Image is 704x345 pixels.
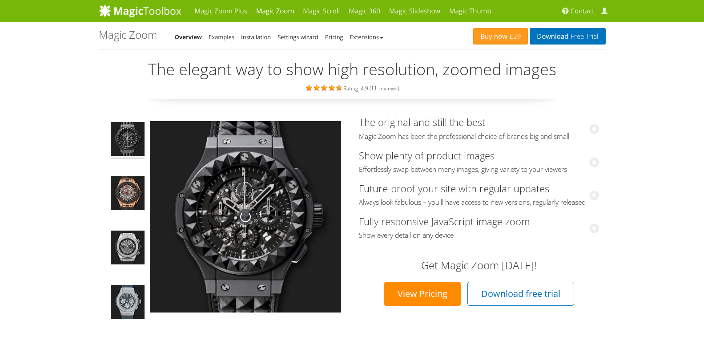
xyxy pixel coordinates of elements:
a: Examples [209,33,234,41]
a: Extensions [350,33,383,41]
a: Big Bang Unico Titanium [110,230,145,268]
a: Big Bang Depeche Mode [110,121,145,159]
a: DownloadFree Trial [530,28,605,45]
span: Show every detail on any device [359,231,599,240]
a: Fully responsive JavaScript image zoomShow every detail on any device [359,215,599,240]
a: Future-proof your site with regular updatesAlways look fabulous – you'll have access to new versi... [359,182,599,207]
a: View Pricing [384,282,461,306]
div: Rating: 4.9 ( ) [99,83,606,93]
img: Big Bang Jeans - Magic Zoom Demo [111,285,145,321]
a: Overview [175,33,202,41]
img: Big Bang Ferrari King Gold Carbon [111,176,145,213]
a: Show plenty of product imagesEffortlessly swap between many images, giving variety to your viewers [359,149,599,174]
a: Installation [241,33,271,41]
span: Effortlessly swap between many images, giving variety to your viewers [359,165,599,174]
h1: Magic Zoom [99,29,157,41]
a: Pricing [325,33,343,41]
img: Big Bang Unico Titanium - Magic Zoom Demo [111,231,145,267]
a: The original and still the bestMagic Zoom has been the professional choice of brands big and small [359,115,599,141]
span: Contact [571,7,595,16]
img: MagicToolbox.com - Image tools for your website [99,4,181,17]
span: Always look fabulous – you'll have access to new versions, regularly released [359,198,599,207]
a: Big Bang Ferrari King Gold Carbon [110,175,145,214]
h3: Get Magic Zoom [DATE]! [368,260,590,271]
span: £29 [507,33,521,40]
a: Big Bang Jeans [110,284,145,322]
h2: The elegant way to show high resolution, zoomed images [99,61,606,78]
a: 11 reviews [371,85,398,92]
span: Magic Zoom has been the professional choice of brands big and small [359,132,599,141]
a: Download free trial [467,282,574,306]
span: Free Trial [568,33,598,40]
a: Settings wizard [278,33,318,41]
img: Big Bang Depeche Mode - Magic Zoom Demo [111,122,145,158]
a: Buy now£29 [473,28,528,45]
